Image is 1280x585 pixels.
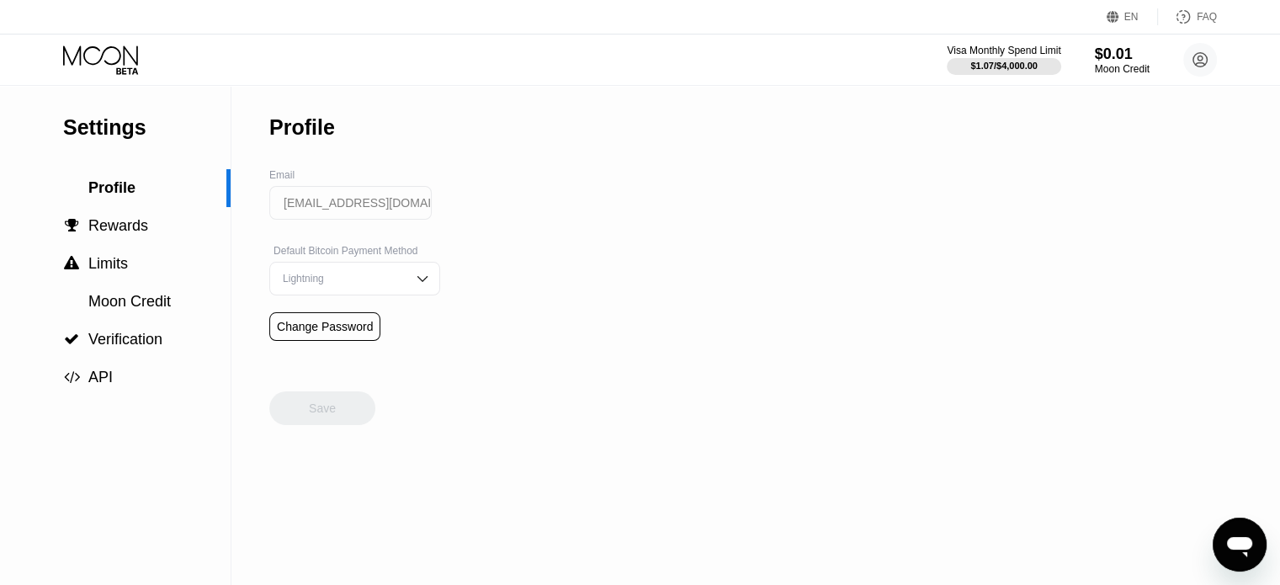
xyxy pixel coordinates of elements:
[88,331,162,348] span: Verification
[1095,45,1150,75] div: $0.01Moon Credit
[63,218,80,233] div: 
[269,312,380,341] div: Change Password
[64,256,79,271] span: 
[65,218,79,233] span: 
[88,179,135,196] span: Profile
[63,370,80,385] div: 
[1213,518,1267,572] iframe: Button to launch messaging window
[88,255,128,272] span: Limits
[1095,45,1150,63] div: $0.01
[63,115,231,140] div: Settings
[277,320,373,333] div: Change Password
[1197,11,1217,23] div: FAQ
[947,45,1060,56] div: Visa Monthly Spend Limit
[88,217,148,234] span: Rewards
[269,169,440,181] div: Email
[1107,8,1158,25] div: EN
[269,245,440,257] div: Default Bitcoin Payment Method
[269,115,335,140] div: Profile
[970,61,1038,71] div: $1.07 / $4,000.00
[1158,8,1217,25] div: FAQ
[88,293,171,310] span: Moon Credit
[1095,63,1150,75] div: Moon Credit
[63,332,80,347] div: 
[63,256,80,271] div: 
[1124,11,1139,23] div: EN
[88,369,113,386] span: API
[64,370,80,385] span: 
[947,45,1060,75] div: Visa Monthly Spend Limit$1.07/$4,000.00
[279,273,406,285] div: Lightning
[64,332,79,347] span: 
